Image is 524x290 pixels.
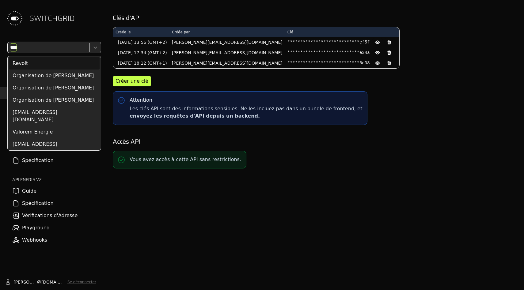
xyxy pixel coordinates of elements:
div: [EMAIL_ADDRESS][DOMAIN_NAME] [9,138,100,158]
td: [DATE] 13:56 (GMT+2) [113,37,169,47]
h2: Accès API [113,137,515,146]
div: Organisation de [PERSON_NAME] [9,94,100,106]
span: [DOMAIN_NAME] [41,279,65,285]
button: Créer une clé [113,76,151,86]
div: Créer une clé [116,77,148,85]
th: Créée le [113,27,169,37]
div: [EMAIL_ADDRESS][DOMAIN_NAME] [9,106,100,126]
td: [PERSON_NAME][EMAIL_ADDRESS][DOMAIN_NAME] [169,47,285,58]
td: [DATE] 18:12 (GMT+1) [113,58,169,68]
div: Valorem Energie [9,126,100,138]
td: [DATE] 17:34 (GMT+2) [113,47,169,58]
td: [PERSON_NAME][EMAIL_ADDRESS][DOMAIN_NAME] [169,37,285,47]
div: Organisation de [PERSON_NAME] [9,82,100,94]
span: Les clés API sont des informations sensibles. Ne les incluez pas dans un bundle de frontend, et [130,105,362,120]
th: Créée par [169,27,285,37]
td: [PERSON_NAME][EMAIL_ADDRESS][DOMAIN_NAME] [169,58,285,68]
p: envoyez les requêtes d'API depuis un backend. [130,112,362,120]
span: SWITCHGRID [29,13,75,23]
h2: API ENEDIS v2 [12,176,101,183]
span: [PERSON_NAME] [13,279,37,285]
div: Revolt [9,57,100,70]
div: Organisation de [PERSON_NAME] [9,70,100,82]
h2: Clés d'API [113,13,515,22]
img: Switchgrid Logo [5,9,25,28]
th: Clé [285,27,399,37]
span: @ [37,279,41,285]
p: Vous avez accès à cette API sans restrictions. [130,156,241,163]
div: Attention [130,96,152,104]
button: Se déconnecter [67,280,96,284]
